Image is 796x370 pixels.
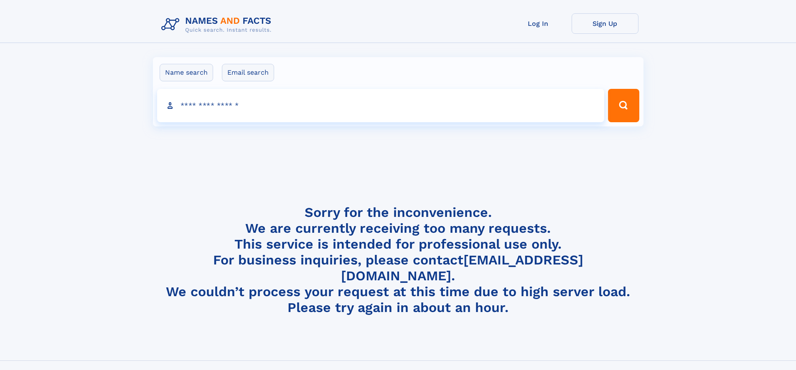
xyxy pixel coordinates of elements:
[608,89,639,122] button: Search Button
[158,13,278,36] img: Logo Names and Facts
[158,204,638,316] h4: Sorry for the inconvenience. We are currently receiving too many requests. This service is intend...
[222,64,274,81] label: Email search
[572,13,638,34] a: Sign Up
[505,13,572,34] a: Log In
[341,252,583,284] a: [EMAIL_ADDRESS][DOMAIN_NAME]
[157,89,605,122] input: search input
[160,64,213,81] label: Name search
